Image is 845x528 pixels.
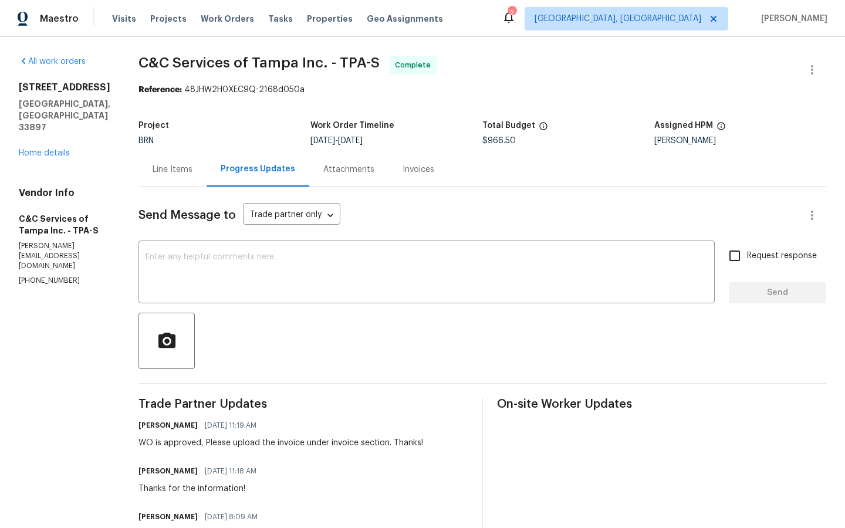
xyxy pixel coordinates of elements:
[310,121,394,130] h5: Work Order Timeline
[654,121,713,130] h5: Assigned HPM
[138,84,826,96] div: 48JHW2H0XEC9Q-2168d050a
[756,13,827,25] span: [PERSON_NAME]
[243,206,340,225] div: Trade partner only
[138,483,263,495] div: Thanks for the information!
[482,137,516,145] span: $966.50
[539,121,548,137] span: The total cost of line items that have been proposed by Opendoor. This sum includes line items th...
[403,164,434,175] div: Invoices
[716,121,726,137] span: The hpm assigned to this work order.
[112,13,136,25] span: Visits
[19,241,110,271] p: [PERSON_NAME][EMAIL_ADDRESS][DOMAIN_NAME]
[138,209,236,221] span: Send Message to
[367,13,443,25] span: Geo Assignments
[221,163,295,175] div: Progress Updates
[482,121,535,130] h5: Total Budget
[19,149,70,157] a: Home details
[201,13,254,25] span: Work Orders
[40,13,79,25] span: Maestro
[395,59,435,71] span: Complete
[138,398,468,410] span: Trade Partner Updates
[138,86,182,94] b: Reference:
[310,137,363,145] span: -
[19,213,110,236] h5: C&C Services of Tampa Inc. - TPA-S
[153,164,192,175] div: Line Items
[307,13,353,25] span: Properties
[150,13,187,25] span: Projects
[138,121,169,130] h5: Project
[310,137,335,145] span: [DATE]
[138,419,198,431] h6: [PERSON_NAME]
[138,137,154,145] span: BRN
[138,511,198,523] h6: [PERSON_NAME]
[205,511,258,523] span: [DATE] 8:09 AM
[138,437,423,449] div: WO is approved, Please upload the invoice under invoice section. Thanks!
[654,137,826,145] div: [PERSON_NAME]
[19,187,110,199] h4: Vendor Info
[138,56,380,70] span: C&C Services of Tampa Inc. - TPA-S
[205,465,256,477] span: [DATE] 11:18 AM
[19,57,86,66] a: All work orders
[747,250,817,262] span: Request response
[19,82,110,93] h2: [STREET_ADDRESS]
[138,465,198,477] h6: [PERSON_NAME]
[535,13,701,25] span: [GEOGRAPHIC_DATA], [GEOGRAPHIC_DATA]
[205,419,256,431] span: [DATE] 11:19 AM
[323,164,374,175] div: Attachments
[19,276,110,286] p: [PHONE_NUMBER]
[338,137,363,145] span: [DATE]
[497,398,826,410] span: On-site Worker Updates
[268,15,293,23] span: Tasks
[508,7,516,19] div: 2
[19,98,110,133] h5: [GEOGRAPHIC_DATA], [GEOGRAPHIC_DATA] 33897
